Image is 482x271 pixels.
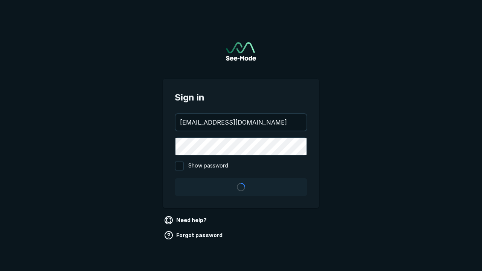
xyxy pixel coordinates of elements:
input: your@email.com [175,114,307,131]
a: Go to sign in [226,42,256,61]
img: See-Mode Logo [226,42,256,61]
a: Need help? [163,214,210,226]
span: Sign in [175,91,307,104]
span: Show password [188,161,228,171]
a: Forgot password [163,229,226,241]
